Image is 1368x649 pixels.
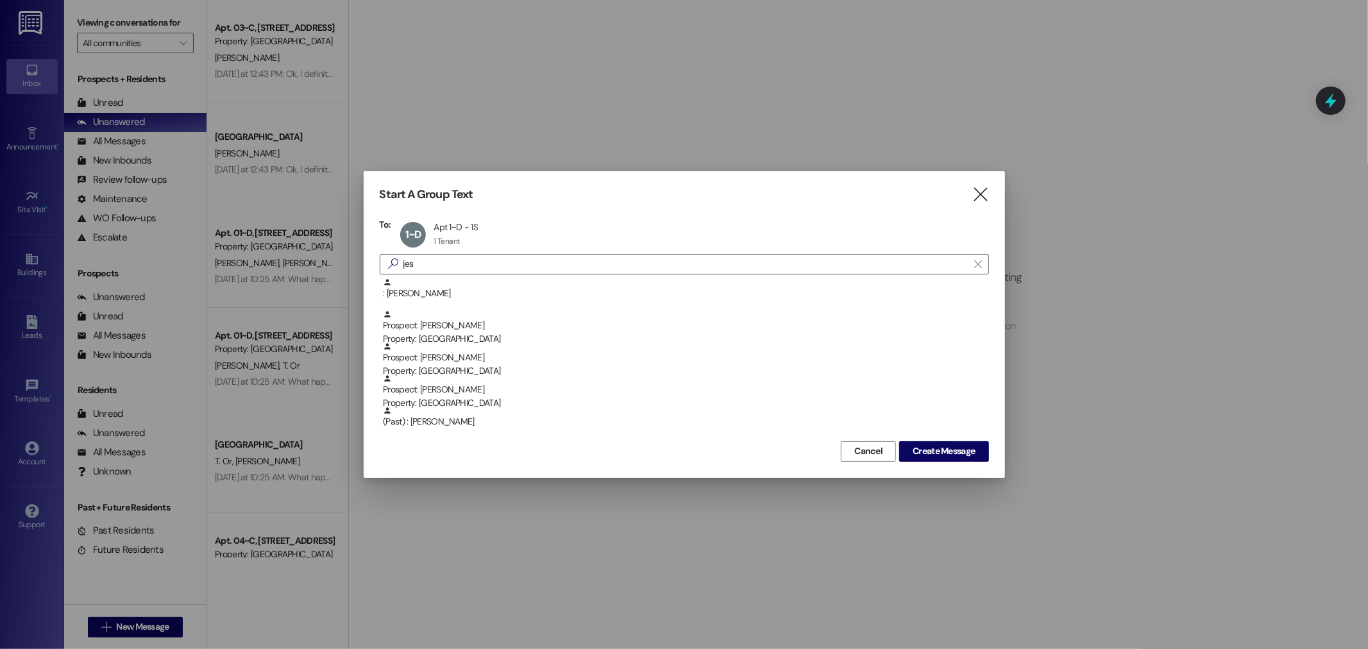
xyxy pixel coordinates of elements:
[380,219,391,230] h3: To:
[380,278,989,310] div: : [PERSON_NAME]
[854,444,882,458] span: Cancel
[403,255,968,273] input: Search for any contact or apartment
[383,406,989,428] div: (Past) : [PERSON_NAME]
[841,441,896,462] button: Cancel
[383,332,989,346] div: Property: [GEOGRAPHIC_DATA]
[913,444,975,458] span: Create Message
[383,342,989,378] div: Prospect: [PERSON_NAME]
[380,310,989,342] div: Prospect: [PERSON_NAME]Property: [GEOGRAPHIC_DATA]
[383,374,989,410] div: Prospect: [PERSON_NAME]
[380,187,473,202] h3: Start A Group Text
[380,406,989,438] div: (Past) : [PERSON_NAME]
[380,342,989,374] div: Prospect: [PERSON_NAME]Property: [GEOGRAPHIC_DATA]
[383,364,989,378] div: Property: [GEOGRAPHIC_DATA]
[383,396,989,410] div: Property: [GEOGRAPHIC_DATA]
[383,310,989,346] div: Prospect: [PERSON_NAME]
[380,374,989,406] div: Prospect: [PERSON_NAME]Property: [GEOGRAPHIC_DATA]
[434,221,478,233] div: Apt 1~D - 1S
[899,441,988,462] button: Create Message
[383,278,989,300] div: : [PERSON_NAME]
[974,259,981,269] i: 
[434,236,460,246] div: 1 Tenant
[972,188,989,201] i: 
[406,228,421,241] span: 1~D
[383,257,403,271] i: 
[968,255,988,274] button: Clear text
